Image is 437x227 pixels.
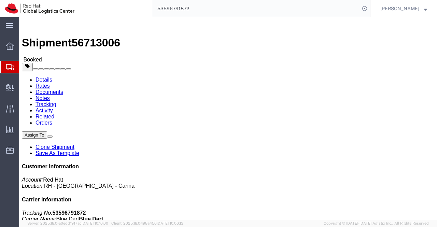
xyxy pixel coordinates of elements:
iframe: FS Legacy Container [19,17,437,220]
span: Sumitra Hansdah [380,5,419,12]
span: Server: 2025.18.0-a0edd1917ac [27,221,108,225]
span: Client: 2025.18.0-198a450 [111,221,183,225]
span: [DATE] 10:06:13 [157,221,183,225]
button: [PERSON_NAME] [380,4,427,13]
input: Search for shipment number, reference number [152,0,360,17]
span: [DATE] 10:10:00 [82,221,108,225]
span: Copyright © [DATE]-[DATE] Agistix Inc., All Rights Reserved [324,221,429,226]
img: logo [5,3,74,14]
